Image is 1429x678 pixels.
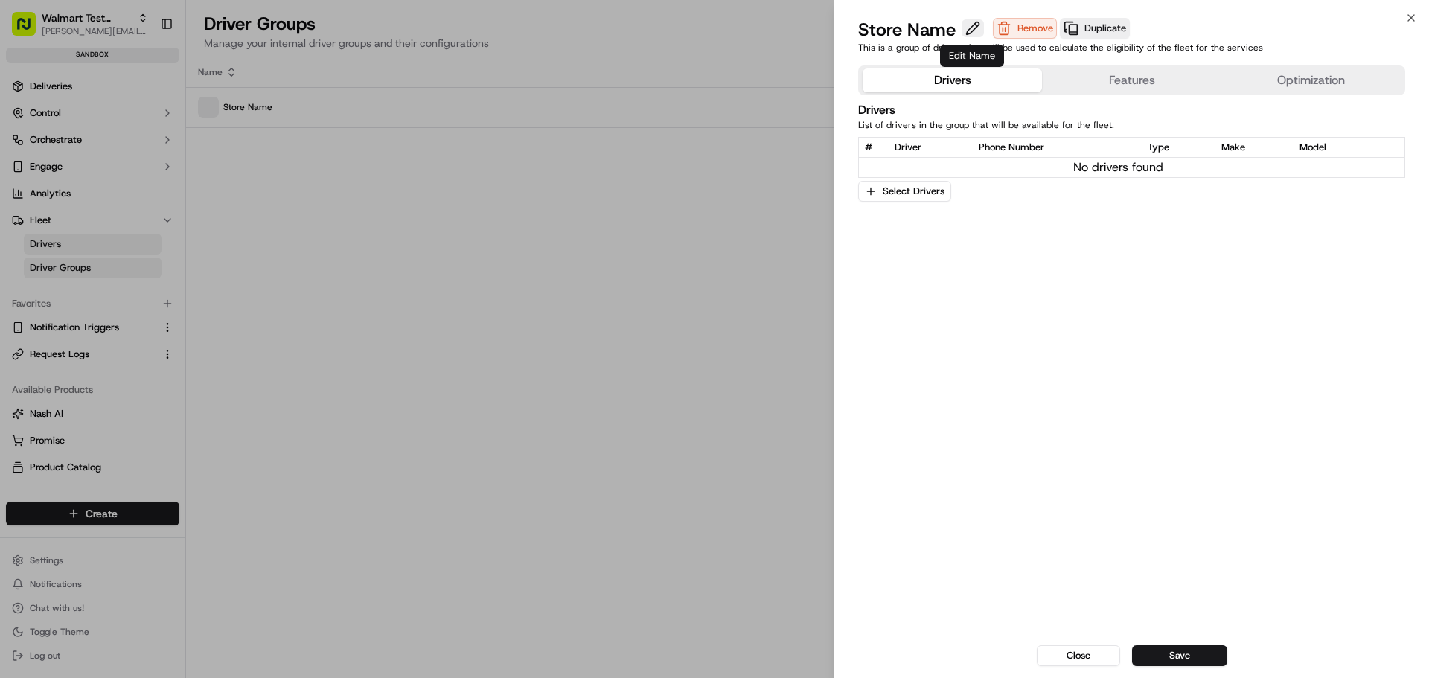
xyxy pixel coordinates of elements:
[859,138,889,158] th: #
[30,333,114,348] span: Knowledge Base
[46,271,121,283] span: [PERSON_NAME]
[15,334,27,346] div: 📗
[858,119,1405,131] p: List of drivers in the group that will be available for the fleet.
[141,333,239,348] span: API Documentation
[1221,68,1401,92] button: Optimization
[120,327,245,354] a: 💻API Documentation
[15,217,39,240] img: Jeff Sasse
[889,138,974,158] th: Driver
[1215,138,1294,158] th: Make
[39,96,268,112] input: Got a question? Start typing here...
[863,68,1042,92] button: Drivers
[31,142,58,169] img: 8571987876998_91fb9ceb93ad5c398215_72.jpg
[1294,138,1378,158] th: Model
[148,369,180,380] span: Pylon
[15,15,45,45] img: Nash
[858,42,1405,54] p: This is a group of drivers that will be used to calculate the eligibility of the fleet for the se...
[858,101,1405,119] h4: Drivers
[1060,18,1130,39] button: Duplicate
[1060,18,1130,42] button: Duplicate
[858,181,951,202] button: Select Drivers
[15,194,100,205] div: Past conversations
[1132,645,1227,666] button: Save
[15,142,42,169] img: 1736555255976-a54dd68f-1ca7-489b-9aae-adbdc363a1c4
[126,334,138,346] div: 💻
[124,271,129,283] span: •
[993,18,1057,42] button: Remove
[973,138,1142,158] th: Phone Number
[993,18,1057,39] button: Remove
[67,157,205,169] div: We're available if you need us!
[1037,645,1120,666] button: Close
[15,60,271,83] p: Welcome 👋
[1142,138,1215,158] th: Type
[940,45,1004,67] div: Edit Name
[105,368,180,380] a: Powered byPylon
[132,271,162,283] span: [DATE]
[46,231,121,243] span: [PERSON_NAME]
[859,158,1378,178] td: No drivers found
[1042,68,1221,92] button: Features
[858,181,962,202] button: Select Drivers
[132,231,162,243] span: [DATE]
[858,18,990,42] div: Store Name
[15,257,39,281] img: Jeff Sasse
[124,231,129,243] span: •
[253,147,271,164] button: Start new chat
[231,191,271,208] button: See all
[67,142,244,157] div: Start new chat
[9,327,120,354] a: 📗Knowledge Base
